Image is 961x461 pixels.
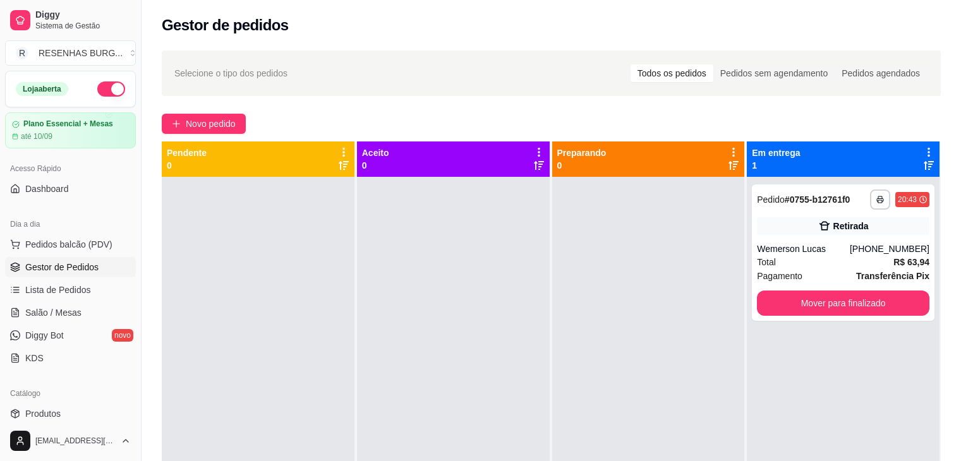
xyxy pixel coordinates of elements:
p: 1 [752,159,800,172]
a: Lista de Pedidos [5,280,136,300]
span: Salão / Mesas [25,306,82,319]
p: 0 [362,159,389,172]
p: Preparando [557,147,607,159]
strong: R$ 63,94 [893,257,929,267]
span: Pedidos balcão (PDV) [25,238,112,251]
div: [PHONE_NUMBER] [850,242,929,255]
p: 0 [167,159,207,172]
span: plus [172,119,181,128]
div: Wemerson Lucas [757,242,850,255]
div: Catálogo [5,383,136,404]
span: [EMAIL_ADDRESS][DOMAIN_NAME] [35,436,116,446]
p: Pendente [167,147,207,159]
span: Pedido [757,195,785,205]
a: Plano Essencial + Mesasaté 10/09 [5,112,136,148]
span: Gestor de Pedidos [25,261,99,273]
a: Dashboard [5,179,136,199]
button: Mover para finalizado [757,290,929,316]
span: Selecione o tipo dos pedidos [174,66,287,80]
div: Acesso Rápido [5,159,136,179]
article: até 10/09 [21,131,52,141]
span: Novo pedido [186,117,236,131]
span: KDS [25,352,44,364]
a: Diggy Botnovo [5,325,136,345]
a: DiggySistema de Gestão [5,5,136,35]
button: Novo pedido [162,114,246,134]
span: Sistema de Gestão [35,21,131,31]
a: Salão / Mesas [5,302,136,323]
div: Loja aberta [16,82,68,96]
button: Select a team [5,40,136,66]
div: Pedidos agendados [835,64,927,82]
a: KDS [5,348,136,368]
p: 0 [557,159,607,172]
span: Diggy Bot [25,329,64,342]
a: Gestor de Pedidos [5,257,136,277]
div: Retirada [833,220,869,232]
div: Todos os pedidos [631,64,713,82]
article: Plano Essencial + Mesas [23,119,113,129]
strong: Transferência Pix [856,271,929,281]
button: [EMAIL_ADDRESS][DOMAIN_NAME] [5,426,136,456]
span: R [16,47,28,59]
div: 20:43 [898,195,917,205]
a: Produtos [5,404,136,424]
span: Pagamento [757,269,802,283]
div: RESENHAS BURG ... [39,47,123,59]
p: Aceito [362,147,389,159]
span: Lista de Pedidos [25,284,91,296]
span: Produtos [25,407,61,420]
span: Diggy [35,9,131,21]
strong: # 0755-b12761f0 [785,195,850,205]
span: Total [757,255,776,269]
button: Pedidos balcão (PDV) [5,234,136,254]
div: Pedidos sem agendamento [713,64,835,82]
h2: Gestor de pedidos [162,15,289,35]
div: Dia a dia [5,214,136,234]
span: Dashboard [25,183,69,195]
p: Em entrega [752,147,800,159]
button: Alterar Status [97,81,125,97]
